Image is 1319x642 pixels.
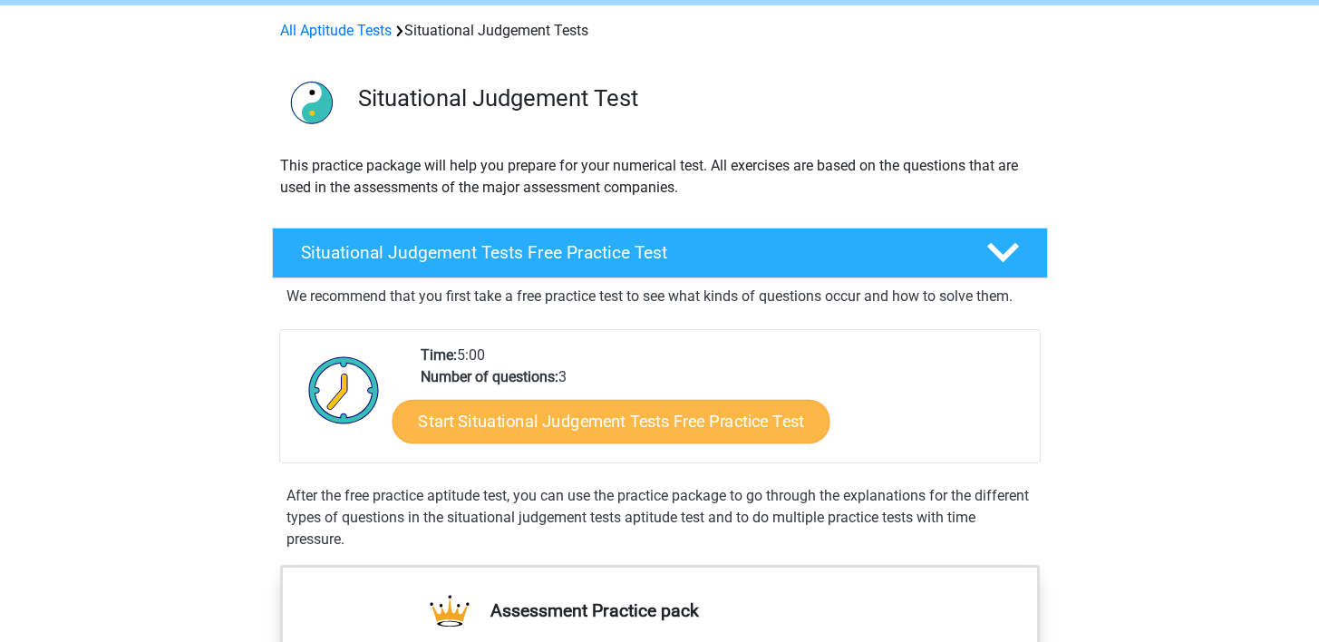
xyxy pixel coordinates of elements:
b: Time: [421,346,457,364]
div: After the free practice aptitude test, you can use the practice package to go through the explana... [279,485,1041,550]
img: Clock [298,345,390,435]
div: Situational Judgement Tests [273,20,1047,42]
img: situational judgement tests [273,63,350,141]
a: All Aptitude Tests [280,22,392,39]
h3: Situational Judgement Test [358,84,1033,112]
div: 5:00 3 [407,345,1039,462]
p: This practice package will help you prepare for your numerical test. All exercises are based on t... [280,155,1040,199]
h4: Situational Judgement Tests Free Practice Test [301,242,957,263]
a: Start Situational Judgement Tests Free Practice Test [392,400,829,443]
p: We recommend that you first take a free practice test to see what kinds of questions occur and ho... [286,286,1033,307]
b: Number of questions: [421,368,558,385]
a: Situational Judgement Tests Free Practice Test [265,228,1055,278]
